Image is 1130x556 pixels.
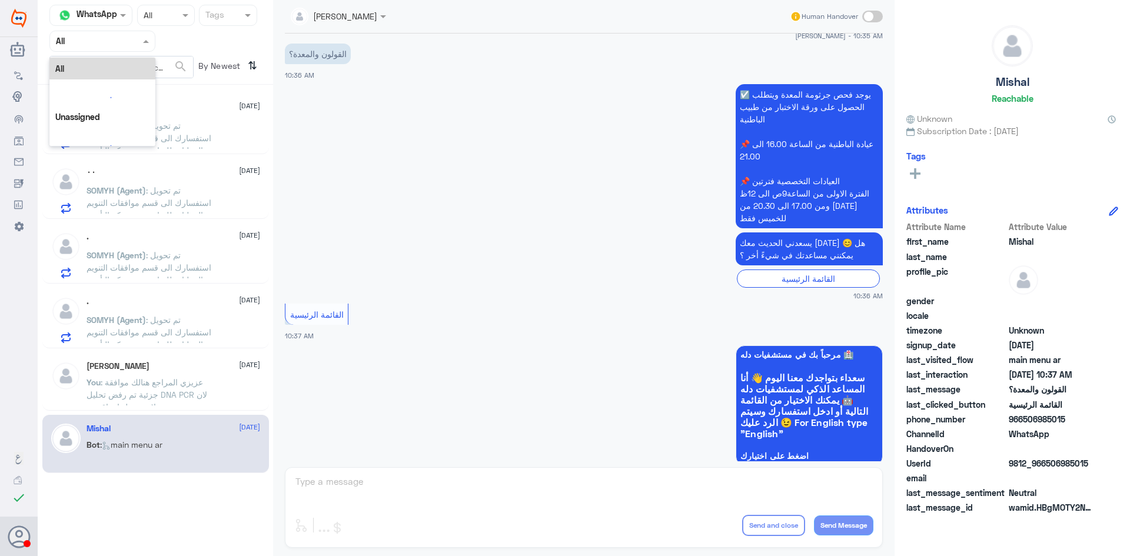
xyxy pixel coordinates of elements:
[736,232,883,265] p: 3/6/2024, 10:36 AM
[239,230,260,241] span: [DATE]
[740,350,878,359] span: مرحباً بك في مستشفيات دله 🏥
[239,165,260,176] span: [DATE]
[906,368,1006,381] span: last_interaction
[87,185,211,220] span: : تم تحويل استفسارك الى قسم موافقات التنويم والعمليات للمتابعة مع شركة التأمين .
[1009,398,1094,411] span: القائمة الرئيسية
[906,251,1006,263] span: last_name
[87,185,146,195] span: SOMYH (Agent)
[736,84,883,228] p: 3/6/2024, 10:36 AM
[1009,235,1094,248] span: Mishal
[906,487,1006,499] span: last_message_sentiment
[204,8,224,24] div: Tags
[906,221,1006,233] span: Attribute Name
[290,309,344,319] span: القائمة الرئيسية
[87,377,216,449] span: : عزيزي المراجع هنالك موافقة جزئية تم رفض تحليل DNA PCR لان لايوجد عليها تعاقد مع [PERSON_NAME] ,...
[906,428,1006,440] span: ChannelId
[87,377,101,387] span: You
[87,440,100,450] span: Bot
[51,167,81,197] img: defaultAdmin.png
[1009,339,1094,351] span: 2024-06-03T07:09:51.667Z
[795,31,883,41] span: [PERSON_NAME] - 10:35 AM
[906,309,1006,322] span: locale
[1009,265,1038,295] img: defaultAdmin.png
[174,57,188,76] button: search
[58,87,147,108] div: loading...
[1009,472,1094,484] span: null
[1009,324,1094,337] span: Unknown
[87,424,111,434] h5: Mishal
[8,525,30,548] button: Avatar
[1009,295,1094,307] span: null
[906,354,1006,366] span: last_visited_flow
[906,295,1006,307] span: gender
[87,167,96,177] h5: ٠٠
[51,424,81,453] img: defaultAdmin.png
[1009,383,1094,395] span: القولون والمعدة؟
[906,339,1006,351] span: signup_date
[55,112,100,122] b: Unassigned
[51,232,81,261] img: defaultAdmin.png
[1009,457,1094,470] span: 9812_966506985015
[194,56,243,79] span: By Newest
[814,515,873,535] button: Send Message
[906,324,1006,337] span: timezone
[51,361,81,391] img: defaultAdmin.png
[906,501,1006,514] span: last_message_id
[1009,354,1094,366] span: main menu ar
[1009,442,1094,455] span: null
[740,372,878,439] span: سعداء بتواجدك معنا اليوم 👋 أنا المساعد الذكي لمستشفيات دله 🤖 يمكنك الاختيار من القائمة التالية أو...
[992,26,1032,66] img: defaultAdmin.png
[1009,309,1094,322] span: null
[1009,221,1094,233] span: Attribute Value
[906,265,1006,292] span: profile_pic
[174,59,188,74] span: search
[87,315,211,349] span: : تم تحويل استفسارك الى قسم موافقات التنويم والعمليات للمتابعة مع شركة التأمين .
[740,451,878,461] span: اضغط على اختيارك
[1009,428,1094,440] span: 2
[906,472,1006,484] span: email
[1009,501,1094,514] span: wamid.HBgMOTY2NTA2OTg1MDE1FQIAEhgUM0FGMzM1ODI3QTJDNTBFOTFFMkUA
[87,315,146,325] span: SOMYH (Agent)
[58,135,147,156] div: loading...
[853,291,883,301] span: 10:36 AM
[87,250,146,260] span: SOMYH (Agent)
[87,297,89,307] h5: .
[11,9,26,28] img: Widebot Logo
[285,44,351,64] p: 3/6/2024, 10:36 AM
[100,440,162,450] span: : main menu ar
[906,235,1006,248] span: first_name
[55,64,64,74] b: All
[285,71,314,79] span: 10:36 AM
[906,205,948,215] h6: Attributes
[56,6,74,24] img: whatsapp.png
[992,93,1033,104] h6: Reachable
[906,457,1006,470] span: UserId
[1009,413,1094,425] span: 966506985015
[87,232,89,242] h5: .
[239,422,260,432] span: [DATE]
[906,125,1118,137] span: Subscription Date : [DATE]
[51,297,81,326] img: defaultAdmin.png
[87,250,211,285] span: : تم تحويل استفسارك الى قسم موافقات التنويم والعمليات للمتابعة مع شركة التأمين .
[239,101,260,111] span: [DATE]
[285,332,314,339] span: 10:37 AM
[742,515,805,536] button: Send and close
[906,398,1006,411] span: last_clicked_button
[737,269,880,288] div: القائمة الرئيسية
[906,413,1006,425] span: phone_number
[1009,368,1094,381] span: 2024-06-03T07:37:21.687Z
[906,442,1006,455] span: HandoverOn
[996,75,1029,89] h5: Mishal
[1009,487,1094,499] span: 0
[12,491,26,505] i: check
[239,295,260,305] span: [DATE]
[239,359,260,370] span: [DATE]
[87,361,149,371] h5: Nada Abdullah
[906,112,952,125] span: Unknown
[248,56,257,75] i: ⇅
[906,151,926,161] h6: Tags
[906,383,1006,395] span: last_message
[50,56,193,78] input: Search by Name, Local etc…
[802,11,858,22] span: Human Handover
